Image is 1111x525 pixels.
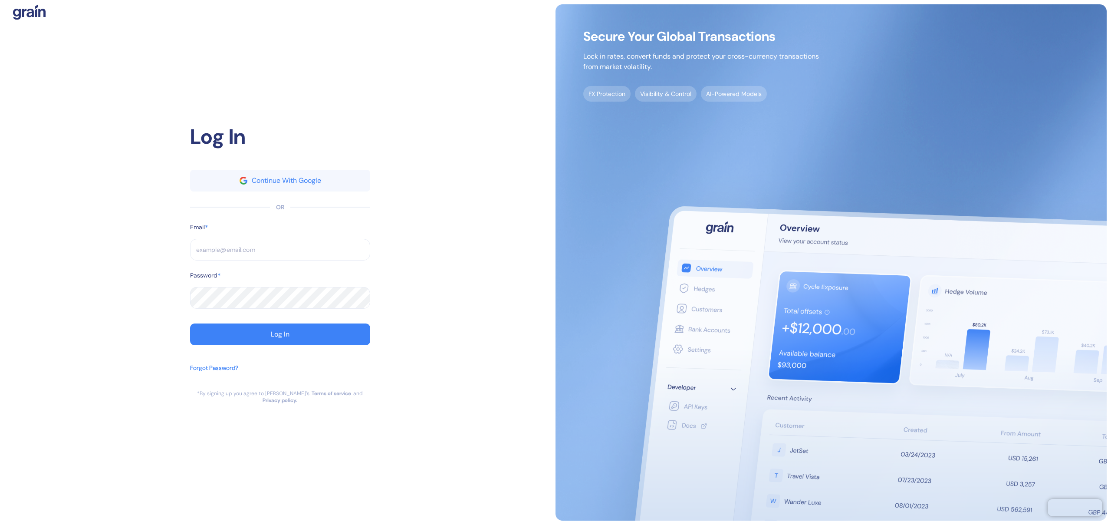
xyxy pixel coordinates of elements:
span: Visibility & Control [635,86,697,102]
span: Secure Your Global Transactions [583,32,819,41]
div: Log In [190,121,370,152]
img: logo [13,4,46,20]
span: AI-Powered Models [701,86,767,102]
img: signup-main-image [555,4,1107,521]
label: Email [190,223,205,232]
div: Log In [271,331,289,338]
button: googleContinue With Google [190,170,370,192]
button: Log In [190,324,370,345]
button: Forgot Password? [190,359,238,390]
div: *By signing up you agree to [PERSON_NAME]’s [197,390,309,397]
a: Privacy policy. [263,397,297,404]
iframe: Chatra live chat [1048,499,1102,516]
img: google [240,177,247,185]
div: OR [276,203,284,212]
a: Terms of service [312,390,351,397]
label: Password [190,271,217,280]
input: example@email.com [190,239,370,261]
div: Forgot Password? [190,363,238,373]
span: FX Protection [583,86,631,102]
div: and [353,390,363,397]
p: Lock in rates, convert funds and protect your cross-currency transactions from market volatility. [583,51,819,72]
div: Continue With Google [252,177,321,184]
